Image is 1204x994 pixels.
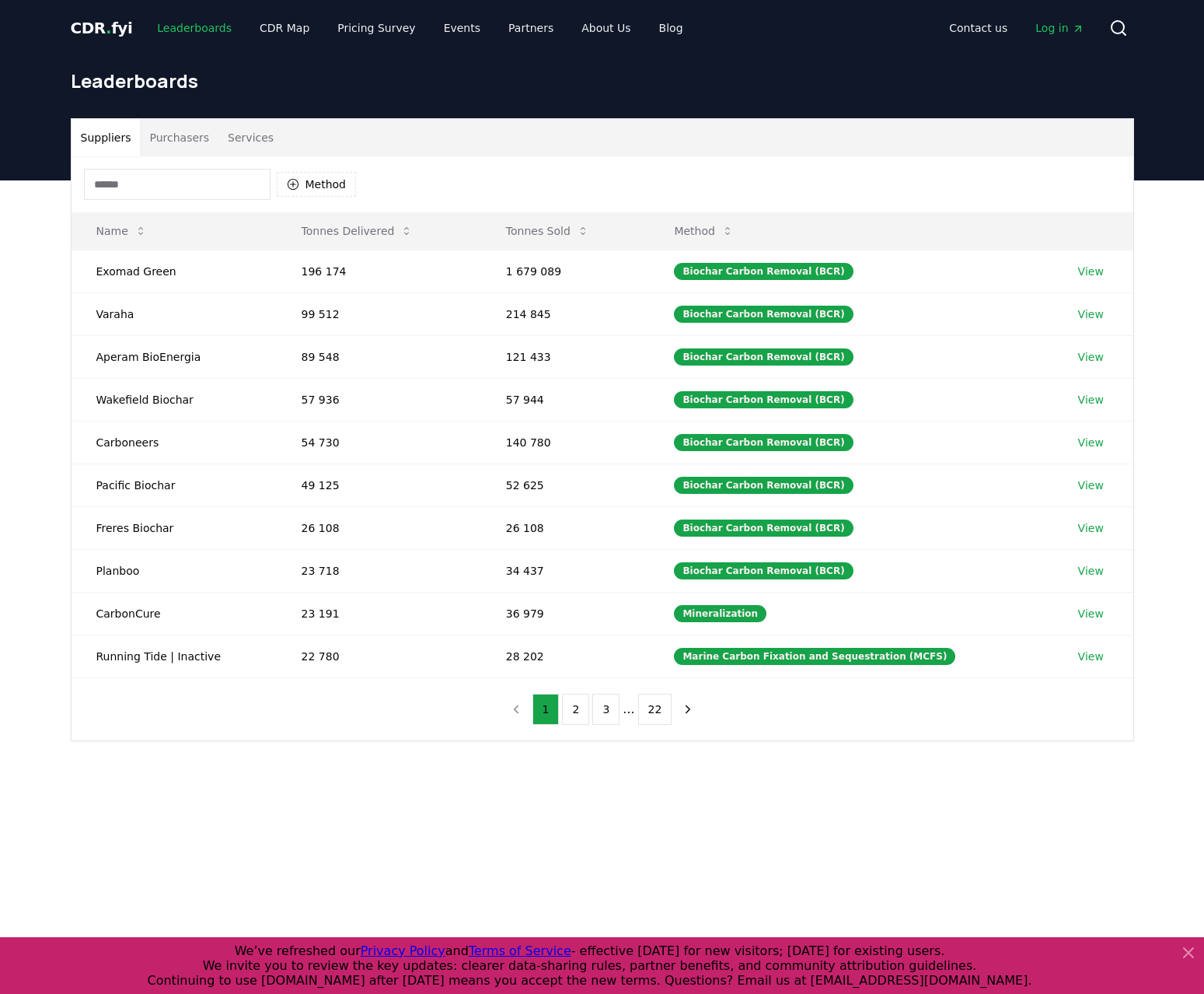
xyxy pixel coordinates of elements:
td: 28 202 [481,635,650,677]
td: 52 625 [481,464,650,506]
a: Events [431,14,493,42]
td: 23 718 [277,549,481,592]
button: next page [675,694,701,725]
li: ... [623,700,634,719]
button: Method [277,172,357,197]
td: 121 433 [481,335,650,378]
div: Biochar Carbon Removal (BCR) [674,263,853,280]
td: 140 780 [481,421,650,464]
a: About Us [569,14,643,42]
a: Blog [647,14,696,42]
button: 3 [592,694,619,725]
div: Biochar Carbon Removal (BCR) [674,562,853,579]
a: View [1078,520,1104,536]
a: CDR.fyi [71,17,133,39]
a: View [1078,606,1104,621]
a: View [1078,306,1104,322]
a: Log in [1023,14,1096,42]
nav: Main [937,14,1096,42]
h1: Leaderboards [71,68,1134,93]
a: Contact us [937,14,1020,42]
span: CDR fyi [71,19,133,37]
div: Biochar Carbon Removal (BCR) [674,391,853,408]
td: 57 936 [277,378,481,421]
td: Planboo [72,549,277,592]
div: Mineralization [674,605,766,622]
button: 1 [532,694,560,725]
a: View [1078,392,1104,408]
td: Pacific Biochar [72,464,277,506]
button: Purchasers [140,119,218,156]
button: 2 [562,694,589,725]
button: Suppliers [72,119,141,156]
button: Name [84,215,159,247]
td: 36 979 [481,592,650,635]
td: 57 944 [481,378,650,421]
td: 1 679 089 [481,250,650,292]
a: Pricing Survey [325,14,428,42]
div: Biochar Carbon Removal (BCR) [674,306,853,323]
a: View [1078,563,1104,579]
nav: Main [145,14,695,42]
td: 196 174 [277,250,481,292]
td: 26 108 [277,506,481,549]
td: 214 845 [481,292,650,335]
button: 22 [638,694,672,725]
td: Running Tide | Inactive [72,635,277,677]
td: Varaha [72,292,277,335]
div: Biochar Carbon Removal (BCR) [674,477,853,494]
button: Method [661,215,746,247]
div: Biochar Carbon Removal (BCR) [674,520,853,537]
span: . [106,19,111,37]
a: Leaderboards [145,14,244,42]
button: Tonnes Sold [494,215,602,247]
a: View [1078,649,1104,664]
div: Biochar Carbon Removal (BCR) [674,434,853,451]
td: 99 512 [277,292,481,335]
td: CarbonCure [72,592,277,635]
td: Aperam BioEnergia [72,335,277,378]
button: Services [218,119,283,156]
a: CDR Map [247,14,322,42]
td: 49 125 [277,464,481,506]
td: Wakefield Biochar [72,378,277,421]
button: Tonnes Delivered [289,215,426,247]
a: Partners [496,14,566,42]
span: Log in [1035,20,1084,36]
td: 23 191 [277,592,481,635]
td: Exomad Green [72,250,277,292]
a: View [1078,478,1104,493]
div: Marine Carbon Fixation and Sequestration (MCFS) [674,648,955,665]
td: Freres Biochar [72,506,277,549]
td: 34 437 [481,549,650,592]
td: 89 548 [277,335,481,378]
a: View [1078,349,1104,365]
td: 54 730 [277,421,481,464]
a: View [1078,435,1104,450]
td: 22 780 [277,635,481,677]
td: Carboneers [72,421,277,464]
td: 26 108 [481,506,650,549]
div: Biochar Carbon Removal (BCR) [674,348,853,366]
a: View [1078,264,1104,279]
